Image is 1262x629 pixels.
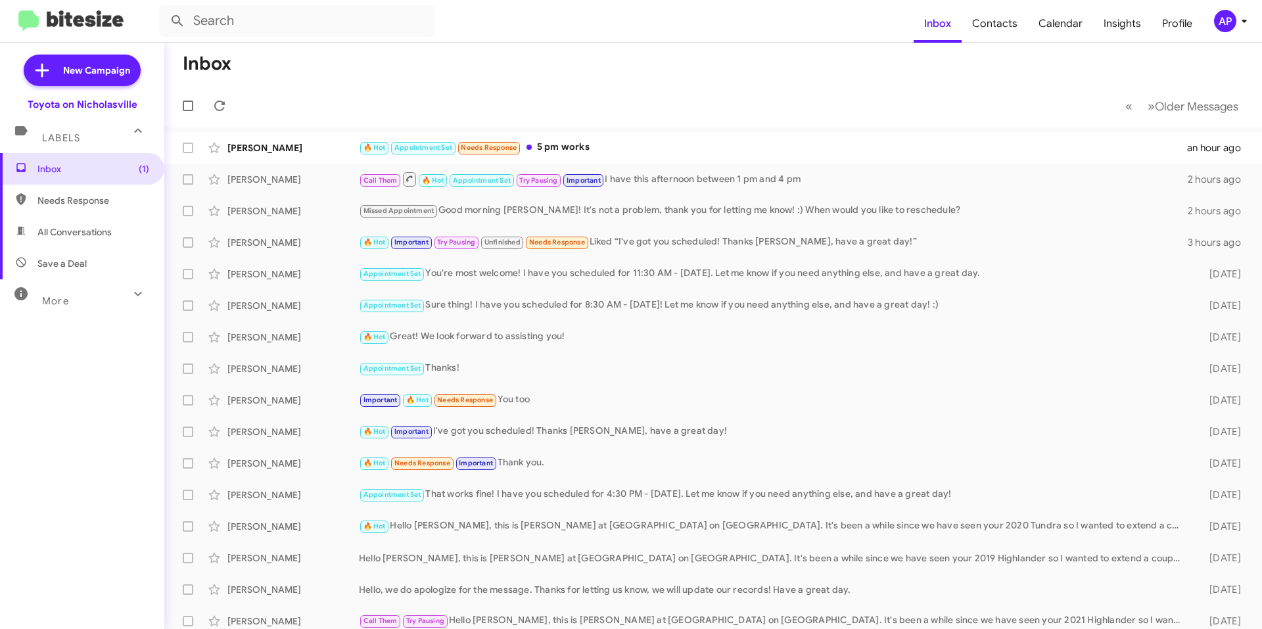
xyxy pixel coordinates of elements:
span: Needs Response [37,194,149,207]
a: Contacts [962,5,1028,43]
a: New Campaign [24,55,141,86]
div: 5 pm works [359,140,1187,155]
div: [DATE] [1188,362,1251,375]
div: [DATE] [1188,488,1251,501]
span: Appointment Set [453,176,511,185]
span: Needs Response [461,143,517,152]
div: [PERSON_NAME] [227,299,359,312]
div: Toyota on Nicholasville [28,98,137,111]
input: Search [159,5,435,37]
span: Needs Response [437,396,493,404]
span: 🔥 Hot [363,143,386,152]
div: 3 hours ago [1188,236,1251,249]
a: Calendar [1028,5,1093,43]
div: [PERSON_NAME] [227,615,359,628]
div: Hello [PERSON_NAME], this is [PERSON_NAME] at [GEOGRAPHIC_DATA] on [GEOGRAPHIC_DATA]. It's been a... [359,519,1188,534]
span: Appointment Set [363,301,421,310]
div: Hello [PERSON_NAME], this is [PERSON_NAME] at [GEOGRAPHIC_DATA] on [GEOGRAPHIC_DATA]. It's been a... [359,551,1188,565]
span: 🔥 Hot [363,238,386,246]
span: 🔥 Hot [422,176,444,185]
div: [PERSON_NAME] [227,236,359,249]
span: 🔥 Hot [363,333,386,341]
div: 2 hours ago [1188,204,1251,218]
a: Profile [1152,5,1203,43]
span: New Campaign [63,64,130,77]
div: AP [1214,10,1236,32]
span: 🔥 Hot [363,459,386,467]
span: Unfinished [484,238,521,246]
span: 🔥 Hot [363,427,386,436]
span: Save a Deal [37,257,87,270]
span: (1) [139,162,149,175]
div: That works fine! I have you scheduled for 4:30 PM - [DATE]. Let me know if you need anything else... [359,487,1188,502]
span: All Conversations [37,225,112,239]
span: Older Messages [1155,99,1238,114]
span: « [1125,98,1133,114]
div: Good morning [PERSON_NAME]! It's not a problem, thank you for letting me know! :) When would you ... [359,203,1188,218]
div: Hello, we do apologize for the message. Thanks for letting us know, we will update our records! H... [359,583,1188,596]
div: [DATE] [1188,299,1251,312]
div: You're most welcome! I have you scheduled for 11:30 AM - [DATE]. Let me know if you need anything... [359,266,1188,281]
span: Try Pausing [519,176,557,185]
span: 🔥 Hot [363,522,386,530]
span: Important [459,459,493,467]
div: 2 hours ago [1188,173,1251,186]
div: [DATE] [1188,457,1251,470]
div: [DATE] [1188,615,1251,628]
div: [PERSON_NAME] [227,141,359,154]
span: Labels [42,132,80,144]
div: Thank you. [359,455,1188,471]
button: Next [1140,93,1246,120]
div: [PERSON_NAME] [227,331,359,344]
button: Previous [1117,93,1140,120]
nav: Page navigation example [1118,93,1246,120]
span: » [1148,98,1155,114]
span: Needs Response [394,459,450,467]
span: Important [363,396,398,404]
div: [PERSON_NAME] [227,268,359,281]
div: [DATE] [1188,583,1251,596]
span: Appointment Set [394,143,452,152]
div: [DATE] [1188,551,1251,565]
div: [PERSON_NAME] [227,488,359,501]
span: Appointment Set [363,364,421,373]
div: [PERSON_NAME] [227,425,359,438]
div: Liked “I've got you scheduled! Thanks [PERSON_NAME], have a great day!” [359,235,1188,250]
div: Sure thing! I have you scheduled for 8:30 AM - [DATE]! Let me know if you need anything else, and... [359,298,1188,313]
div: I have this afternoon between 1 pm and 4 pm [359,171,1188,187]
span: Inbox [37,162,149,175]
a: Insights [1093,5,1152,43]
h1: Inbox [183,53,231,74]
div: You too [359,392,1188,408]
span: Try Pausing [437,238,475,246]
div: [PERSON_NAME] [227,457,359,470]
div: [DATE] [1188,425,1251,438]
a: Inbox [914,5,962,43]
span: 🔥 Hot [406,396,429,404]
div: Hello [PERSON_NAME], this is [PERSON_NAME] at [GEOGRAPHIC_DATA] on [GEOGRAPHIC_DATA]. It's been a... [359,613,1188,628]
div: [PERSON_NAME] [227,583,359,596]
div: an hour ago [1187,141,1251,154]
span: Important [567,176,601,185]
span: Missed Appointment [363,206,434,215]
div: [PERSON_NAME] [227,173,359,186]
span: Important [394,427,429,436]
div: [PERSON_NAME] [227,204,359,218]
div: Great! We look forward to assisting you! [359,329,1188,344]
div: Thanks! [359,361,1188,376]
div: [PERSON_NAME] [227,394,359,407]
span: Call Them [363,617,398,625]
span: Appointment Set [363,490,421,499]
span: Appointment Set [363,269,421,278]
div: [PERSON_NAME] [227,520,359,533]
span: Try Pausing [406,617,444,625]
span: More [42,295,69,307]
div: [DATE] [1188,331,1251,344]
span: Needs Response [529,238,585,246]
div: [PERSON_NAME] [227,551,359,565]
